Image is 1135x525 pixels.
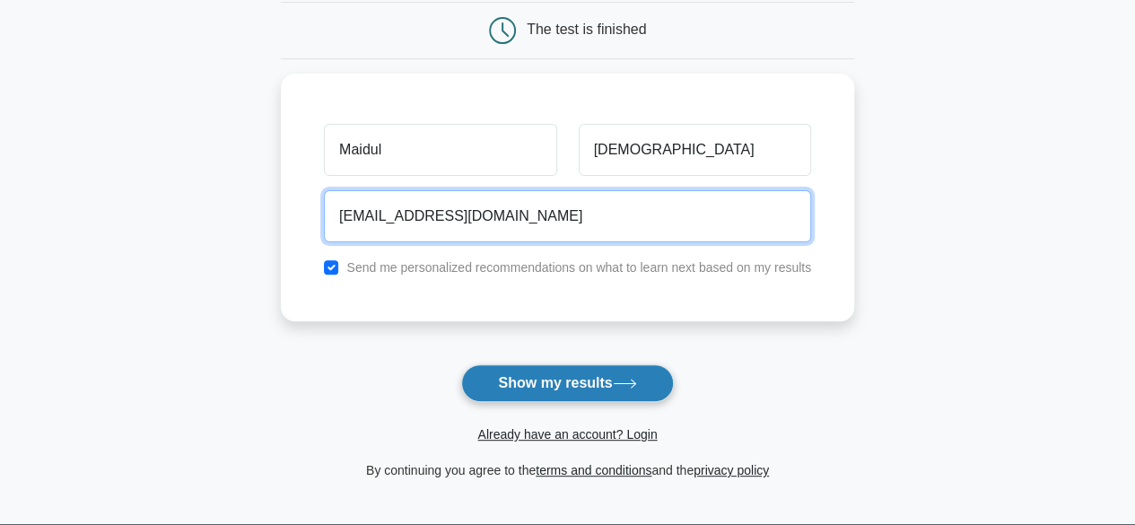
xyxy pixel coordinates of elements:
input: Email [324,190,811,242]
input: First name [324,124,556,176]
a: privacy policy [694,463,769,477]
input: Last name [579,124,811,176]
div: By continuing you agree to the and the [270,459,865,481]
a: terms and conditions [536,463,651,477]
a: Already have an account? Login [477,427,657,442]
div: The test is finished [527,22,646,37]
label: Send me personalized recommendations on what to learn next based on my results [346,260,811,275]
button: Show my results [461,364,673,402]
